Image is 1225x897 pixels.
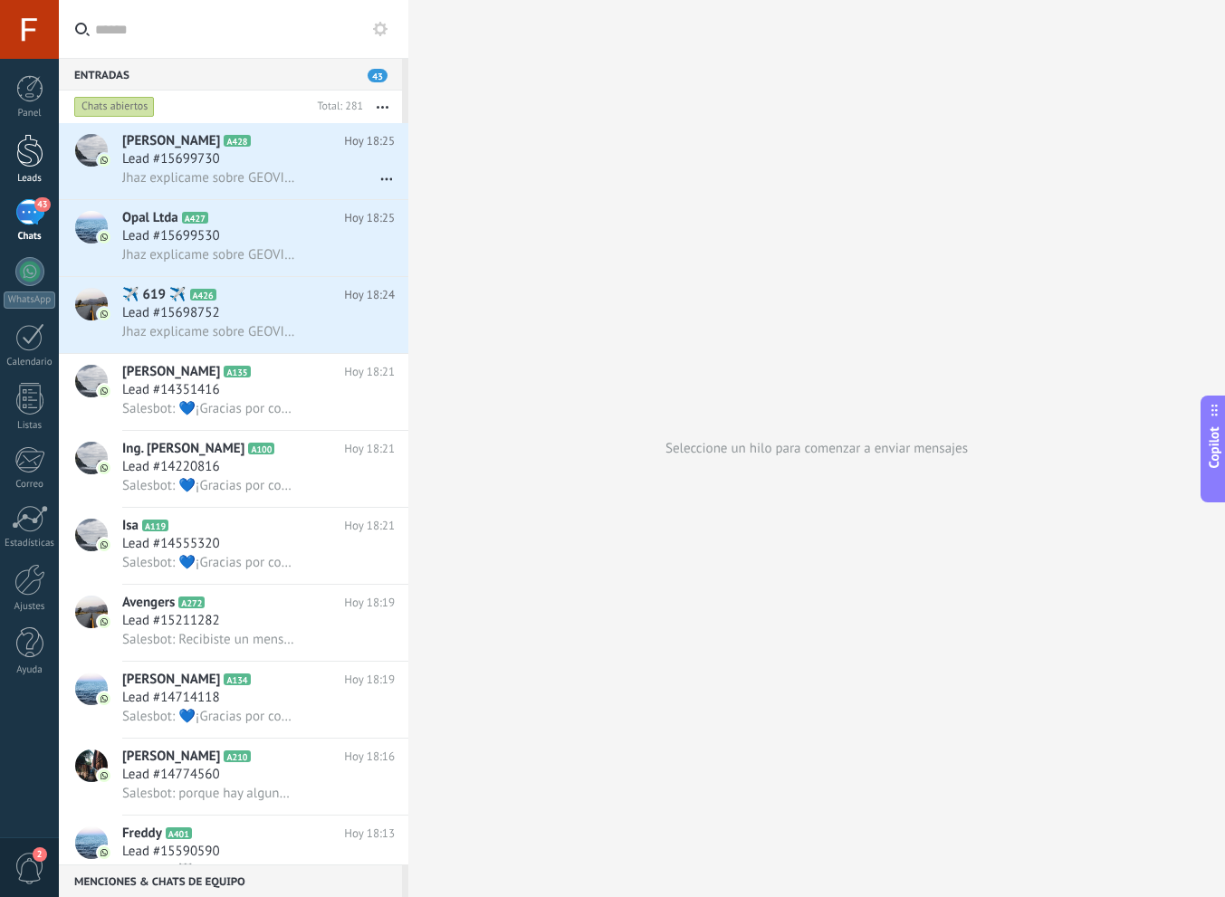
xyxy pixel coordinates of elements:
[34,197,50,212] span: 43
[59,354,408,430] a: avataricon[PERSON_NAME]A135Hoy 18:21Lead #14351416Salesbot: 💙¡Gracias por confiar! Si tu pedido l...
[98,539,110,551] img: icon
[224,135,250,147] span: A428
[122,209,178,227] span: Opal Ltda
[122,689,220,707] span: Lead #14714118
[368,69,388,82] span: 43
[224,366,250,377] span: A135
[344,286,395,304] span: Hoy 18:24
[166,827,192,839] span: A401
[122,785,295,802] span: Salesbot: porque hay algunos que no andan recibiendo paquetes
[344,748,395,766] span: Hoy 18:16
[4,291,55,309] div: WhatsApp
[59,864,402,897] div: Menciones & Chats de equipo
[182,212,208,224] span: A427
[59,200,408,276] a: avatariconOpal LtdaA427Hoy 18:25Lead #15699530Jhaz explicame sobre GEOVIGILANTE GPS TRACKER, y co...
[4,357,56,368] div: Calendario
[59,739,408,815] a: avataricon[PERSON_NAME]A210Hoy 18:16Lead #14774560Salesbot: porque hay algunos que no andan recib...
[98,769,110,782] img: icon
[122,400,295,417] span: Salesbot: 💙¡Gracias por confiar! Si tu pedido llegó bien, comentanos en este enlace que recibiste...
[142,520,168,531] span: A119
[98,462,110,474] img: icon
[4,538,56,549] div: Estadísticas
[59,58,402,91] div: Entradas
[122,458,220,476] span: Lead #14220816
[4,231,56,243] div: Chats
[122,227,220,245] span: Lead #15699530
[98,846,110,859] img: icon
[122,862,192,879] span: Salesbot: 🖼
[122,517,139,535] span: Isa
[344,517,395,535] span: Hoy 18:21
[122,169,295,186] span: Jhaz explicame sobre GEOVIGILANTE GPS TRACKER, y como obtener el descuento 👋
[122,150,220,168] span: Lead #15699730
[59,123,408,199] a: avataricon[PERSON_NAME]A428Hoy 18:25Lead #15699730Jhaz explicame sobre GEOVIGILANTE GPS TRACKER, ...
[122,766,220,784] span: Lead #14774560
[59,585,408,661] a: avatariconAvengersA272Hoy 18:19Lead #15211282Salesbot: Recibiste un mensaje multimedia (id del me...
[178,596,205,608] span: A272
[122,843,220,861] span: Lead #15590590
[224,750,250,762] span: A210
[98,615,110,628] img: icon
[122,748,220,766] span: [PERSON_NAME]
[224,673,250,685] span: A134
[59,508,408,584] a: avatariconIsaA119Hoy 18:21Lead #14555320Salesbot: 💙¡Gracias por confiar! Si tu pedido llegó bien,...
[122,554,295,571] span: Salesbot: 💙¡Gracias por confiar! Si tu pedido llegó bien, comentanos en este enlace que recibiste...
[4,479,56,491] div: Correo
[344,209,395,227] span: Hoy 18:25
[344,825,395,843] span: Hoy 18:13
[122,612,220,630] span: Lead #15211282
[122,631,295,648] span: Salesbot: Recibiste un mensaje multimedia (id del mensaje: 3EB0807310981DAD48E44B). Espera a que ...
[122,671,220,689] span: [PERSON_NAME]
[122,132,220,150] span: [PERSON_NAME]
[363,91,402,123] button: Más
[344,671,395,689] span: Hoy 18:19
[122,304,220,322] span: Lead #15698752
[98,308,110,320] img: icon
[59,431,408,507] a: avatariconIng. [PERSON_NAME]A100Hoy 18:21Lead #14220816Salesbot: 💙¡Gracias por confiar! Si tu ped...
[98,231,110,243] img: icon
[33,847,47,862] span: 2
[190,289,216,301] span: A426
[122,363,220,381] span: [PERSON_NAME]
[122,708,295,725] span: Salesbot: 💙¡Gracias por confiar! Si tu pedido llegó bien, comentanos en este enlace que recibiste...
[1205,426,1223,468] span: Copilot
[122,323,295,340] span: Jhaz explicame sobre GEOVIGILANTE GPS TRACKER, y como obtener el descuento 👋
[59,277,408,353] a: avataricon✈️ 619 ✈️A426Hoy 18:24Lead #15698752Jhaz explicame sobre GEOVIGILANTE GPS TRACKER, y co...
[310,98,363,116] div: Total: 281
[98,154,110,167] img: icon
[122,477,295,494] span: Salesbot: 💙¡Gracias por confiar! Si tu pedido llegó bien, comentanos en este enlace que recibiste...
[59,662,408,738] a: avataricon[PERSON_NAME]A134Hoy 18:19Lead #14714118Salesbot: 💙¡Gracias por confiar! Si tu pedido l...
[344,363,395,381] span: Hoy 18:21
[4,664,56,676] div: Ayuda
[98,692,110,705] img: icon
[4,108,56,119] div: Panel
[122,535,220,553] span: Lead #14555320
[122,286,187,304] span: ✈️ 619 ✈️
[122,381,220,399] span: Lead #14351416
[59,816,408,892] a: avatariconFreddyA401Hoy 18:13Lead #15590590Salesbot: 🖼
[122,825,162,843] span: Freddy
[344,132,395,150] span: Hoy 18:25
[98,385,110,397] img: icon
[4,420,56,432] div: Listas
[4,601,56,613] div: Ajustes
[344,594,395,612] span: Hoy 18:19
[122,594,175,612] span: Avengers
[74,96,155,118] div: Chats abiertos
[248,443,274,454] span: A100
[122,246,295,263] span: Jhaz explicame sobre GEOVIGILANTE GPS TRACKER, y como obtener el descuento 👋
[122,440,244,458] span: Ing. [PERSON_NAME]
[4,173,56,185] div: Leads
[344,440,395,458] span: Hoy 18:21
